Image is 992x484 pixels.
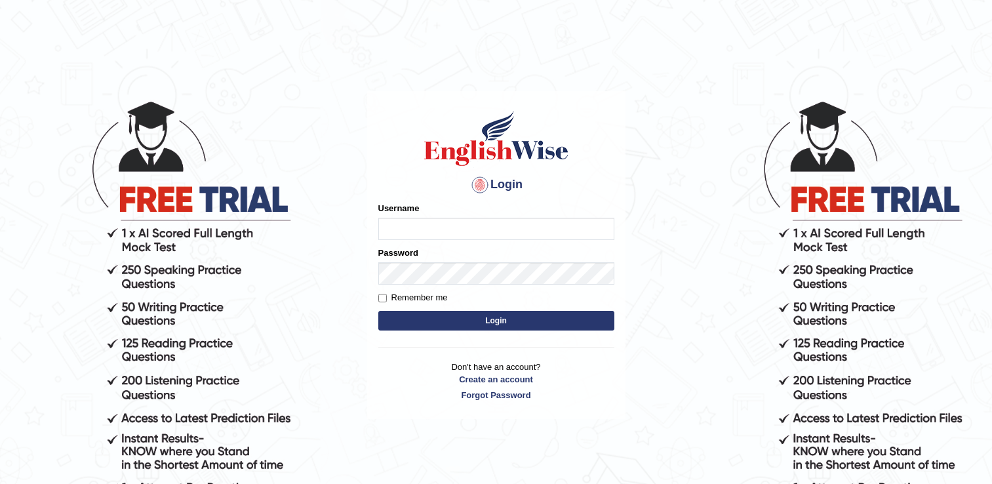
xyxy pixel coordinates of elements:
h4: Login [378,174,614,195]
label: Password [378,247,418,259]
label: Remember me [378,291,448,304]
a: Forgot Password [378,389,614,401]
img: Logo of English Wise sign in for intelligent practice with AI [422,109,571,168]
a: Create an account [378,373,614,386]
p: Don't have an account? [378,361,614,401]
button: Login [378,311,614,331]
label: Username [378,202,420,214]
input: Remember me [378,294,387,302]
